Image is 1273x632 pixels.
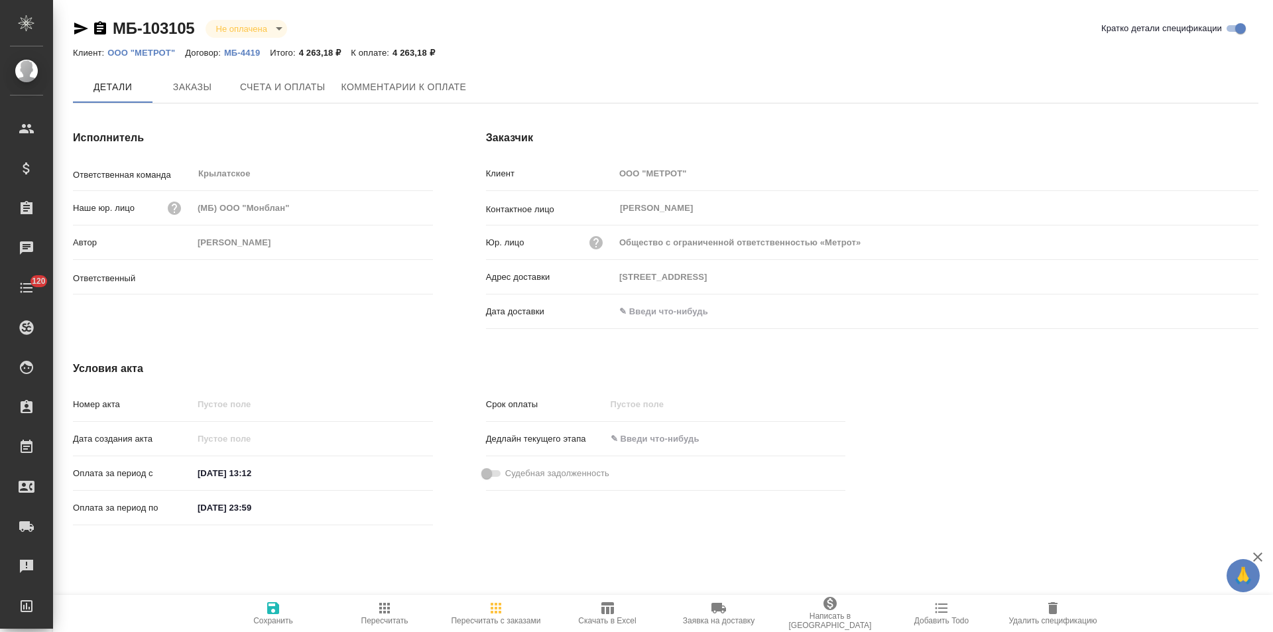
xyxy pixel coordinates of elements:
p: 4 263,18 ₽ [299,48,351,58]
h4: Исполнитель [73,130,433,146]
button: 🙏 [1227,559,1260,592]
p: Оплата за период по [73,501,193,515]
input: Пустое поле [193,395,433,414]
button: Open [426,276,428,279]
span: Судебная задолженность [505,467,609,480]
input: ✎ Введи что-нибудь [615,302,731,321]
input: ✎ Введи что-нибудь [606,429,722,448]
p: Итого: [270,48,298,58]
p: Клиент: [73,48,107,58]
p: Клиент [486,167,615,180]
input: Пустое поле [193,429,309,448]
p: Договор: [185,48,224,58]
p: К оплате: [351,48,393,58]
p: Наше юр. лицо [73,202,135,215]
input: Пустое поле [615,164,1258,183]
span: Счета и оплаты [240,79,326,95]
p: МБ-4419 [224,48,270,58]
input: Пустое поле [193,198,433,218]
a: ООО "МЕТРОТ" [107,46,185,58]
a: МБ-4419 [224,46,270,58]
p: ООО "МЕТРОТ" [107,48,185,58]
p: Дата создания акта [73,432,193,446]
h4: Заказчик [486,130,1258,146]
button: Скопировать ссылку [92,21,108,36]
span: Детали [81,79,145,95]
input: Пустое поле [193,233,433,252]
p: Автор [73,236,193,249]
span: 120 [24,275,54,288]
p: Адрес доставки [486,271,615,284]
input: Пустое поле [606,395,722,414]
input: Пустое поле [615,267,1258,286]
a: МБ-103105 [113,19,195,37]
p: 4 263,18 ₽ [393,48,445,58]
input: Пустое поле [615,233,1258,252]
a: 120 [3,271,50,304]
h4: Условия акта [73,361,845,377]
p: Срок оплаты [486,398,606,411]
p: Контактное лицо [486,203,615,216]
p: Дедлайн текущего этапа [486,432,606,446]
div: Не оплачена [206,20,287,38]
span: Комментарии к оплате [341,79,467,95]
span: Заказы [160,79,224,95]
button: Не оплачена [212,23,271,34]
span: 🙏 [1232,562,1254,590]
p: Оплата за период с [73,467,193,480]
p: Номер акта [73,398,193,411]
button: Скопировать ссылку для ЯМессенджера [73,21,89,36]
input: ✎ Введи что-нибудь [193,464,309,483]
p: Дата доставки [486,305,615,318]
p: Ответственный [73,272,193,285]
span: Кратко детали спецификации [1101,22,1222,35]
p: Ответственная команда [73,168,193,182]
p: Юр. лицо [486,236,524,249]
input: ✎ Введи что-нибудь [193,498,309,517]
